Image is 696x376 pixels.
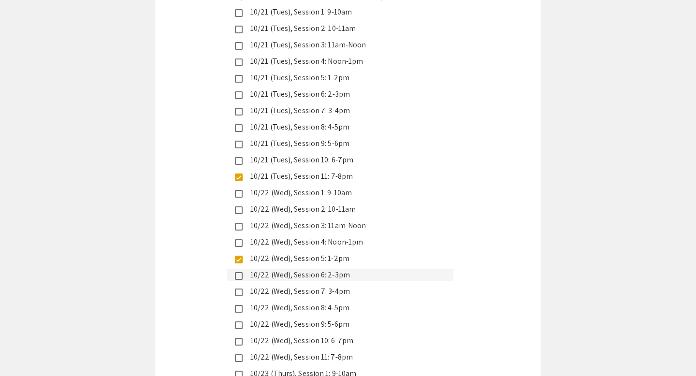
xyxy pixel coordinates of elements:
div: 10/22 (Wed), Session 9: 5-6pm [243,318,446,330]
div: 10/22 (Wed), Session 5: 1-2pm [243,253,446,264]
div: 10/22 (Wed), Session 11: 7-8pm [243,351,446,363]
div: 10/21 (Tues), Session 8: 4-5pm [243,121,446,133]
div: 10/21 (Tues), Session 1: 9-10am [243,6,446,18]
div: 10/21 (Tues), Session 7: 3-4pm [243,105,446,116]
div: 10/22 (Wed), Session 3: 11am-Noon [243,220,446,231]
div: 10/21 (Tues), Session 4: Noon-1pm [243,56,446,67]
div: 10/22 (Wed), Session 7: 3-4pm [243,286,446,297]
div: 10/22 (Wed), Session 8: 4-5pm [243,302,446,314]
div: 10/21 (Tues), Session 2: 10-11am [243,23,446,34]
div: 10/22 (Wed), Session 4: Noon-1pm [243,236,446,248]
div: 10/21 (Tues), Session 5: 1-2pm [243,72,446,84]
iframe: Chat [7,333,41,369]
div: 10/21 (Tues), Session 3: 11am-Noon [243,39,446,51]
div: 10/22 (Wed), Session 10: 6-7pm [243,335,446,347]
div: 10/21 (Tues), Session 6: 2-3pm [243,88,446,100]
div: 10/21 (Tues), Session 9: 5-6pm [243,138,446,149]
div: 10/21 (Tues), Session 11: 7-8pm [243,171,446,182]
div: 10/22 (Wed), Session 1: 9-10am [243,187,446,199]
div: 10/21 (Tues), Session 10: 6-7pm [243,154,446,166]
div: 10/22 (Wed), Session 6: 2-3pm [243,269,446,281]
div: 10/22 (Wed), Session 2: 10-11am [243,203,446,215]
